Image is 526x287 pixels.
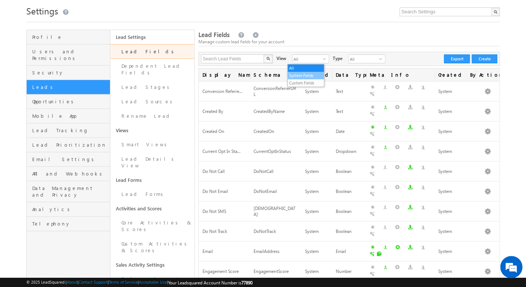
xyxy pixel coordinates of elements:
[305,148,328,156] div: System
[101,228,134,238] em: Start Chat
[110,173,194,187] a: Lead Forms
[254,168,297,176] div: DoNotCall
[305,248,328,256] div: System
[254,85,297,99] div: ConversionReferrerURL
[32,185,108,198] span: Data Management and Privacy
[305,108,328,116] div: System
[27,94,110,109] a: Opportunities
[288,79,324,87] li: Custom Fields
[336,148,362,156] div: Dropdown
[438,228,472,236] div: System
[26,279,252,286] span: © 2025 LeadSquared | | | | |
[438,128,472,136] div: System
[305,88,328,96] div: System
[202,188,228,194] span: Do Not Email
[288,72,324,79] li: System Fields
[288,64,324,72] li: All
[27,109,110,123] a: Mobile App
[438,248,472,256] div: System
[202,228,227,234] span: Do Not Track
[32,34,108,40] span: Profile
[139,280,167,284] a: Acceptable Use
[202,129,224,134] span: Created On
[27,138,110,152] a: Lead Prioritization
[305,168,328,176] div: System
[27,167,110,181] a: API and Webhooks
[305,188,328,196] div: System
[110,152,194,173] a: Lead Details View
[254,188,297,196] div: DoNotEmail
[336,268,362,276] div: Number
[110,30,194,44] a: Lead Settings
[27,30,110,44] a: Profile
[27,80,110,94] a: Leads
[67,280,77,284] a: About
[13,39,31,49] img: d_60004797649_company_0_60004797649
[305,228,328,236] div: System
[475,69,499,81] span: Actions
[32,84,108,90] span: Leads
[336,128,362,136] div: Date
[202,248,213,254] span: Email
[27,217,110,231] a: Telephony
[438,168,472,176] div: System
[336,168,362,176] div: Boolean
[379,57,385,61] span: select
[323,57,329,61] span: select
[198,30,230,39] span: Lead Fields
[110,137,194,152] a: Smart Views
[26,5,58,17] span: Settings
[32,206,108,213] span: Analytics
[110,109,194,123] a: Rename Lead
[254,108,297,116] div: CreatedByName
[110,258,194,272] a: Sales Activity Settings
[202,109,223,114] span: Created By
[438,188,472,196] div: System
[32,170,108,177] span: API and Webhooks
[254,248,297,256] div: EmailAddress
[305,208,328,216] div: System
[250,69,301,81] span: Schema Name
[292,55,323,63] span: All
[32,98,108,105] span: Opportunities
[438,208,472,216] div: System
[336,228,362,236] div: Boolean
[32,69,108,76] span: Security
[109,280,138,284] a: Terms of Service
[202,208,226,214] span: Do Not SMS
[266,57,270,60] img: Search
[110,187,194,201] a: Lead Forms
[32,220,108,227] span: Telephony
[202,148,241,154] span: Current Opt In Sta...
[399,7,500,16] input: Search Settings
[110,80,194,94] a: Lead Stages
[110,201,194,216] a: Activities and Scores
[241,280,252,285] span: 77890
[27,44,110,66] a: Users and Permissions
[305,268,328,276] div: System
[349,55,379,63] span: All
[202,168,225,174] span: Do Not Call
[254,128,297,136] div: CreatedOn
[32,127,108,134] span: Lead Tracking
[110,94,194,109] a: Lead Sources
[110,216,194,237] a: Core Activities & Scores
[110,44,194,59] a: Lead Fields
[438,268,472,276] div: System
[438,88,472,96] div: System
[32,156,108,163] span: Email Settings
[336,188,362,196] div: Boolean
[27,66,110,80] a: Security
[27,152,110,167] a: Email Settings
[254,205,297,219] div: [DEMOGRAPHIC_DATA]
[444,54,470,63] button: Export
[336,108,362,116] div: Text
[121,4,139,21] div: Minimize live chat window
[10,69,135,222] textarea: Type your message and hit 'Enter'
[254,228,297,236] div: DoNotTrack
[438,108,472,116] div: System
[202,268,239,274] span: Engagement Score
[32,113,108,119] span: Mobile App
[336,248,362,256] div: Email
[336,88,362,96] div: Text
